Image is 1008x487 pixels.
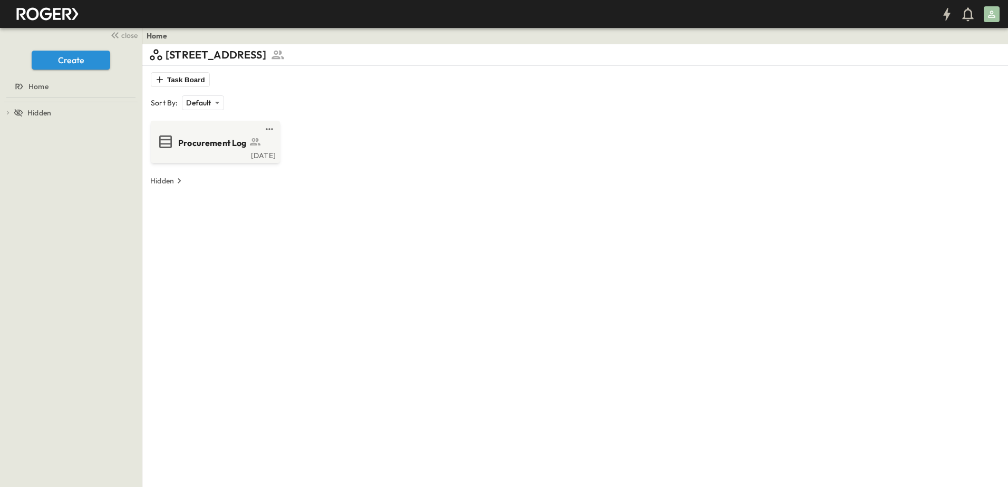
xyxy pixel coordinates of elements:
[151,98,178,108] p: Sort By:
[153,133,276,150] a: Procurement Log
[150,176,174,186] p: Hidden
[186,98,211,108] p: Default
[147,31,173,41] nav: breadcrumbs
[151,72,210,87] button: Task Board
[153,150,276,159] a: [DATE]
[106,27,140,42] button: close
[166,47,266,62] p: [STREET_ADDRESS]
[121,30,138,41] span: close
[263,123,276,135] button: test
[182,95,224,110] div: Default
[2,79,138,94] a: Home
[32,51,110,70] button: Create
[146,173,189,188] button: Hidden
[178,137,247,149] span: Procurement Log
[28,81,49,92] span: Home
[147,31,167,41] a: Home
[27,108,51,118] span: Hidden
